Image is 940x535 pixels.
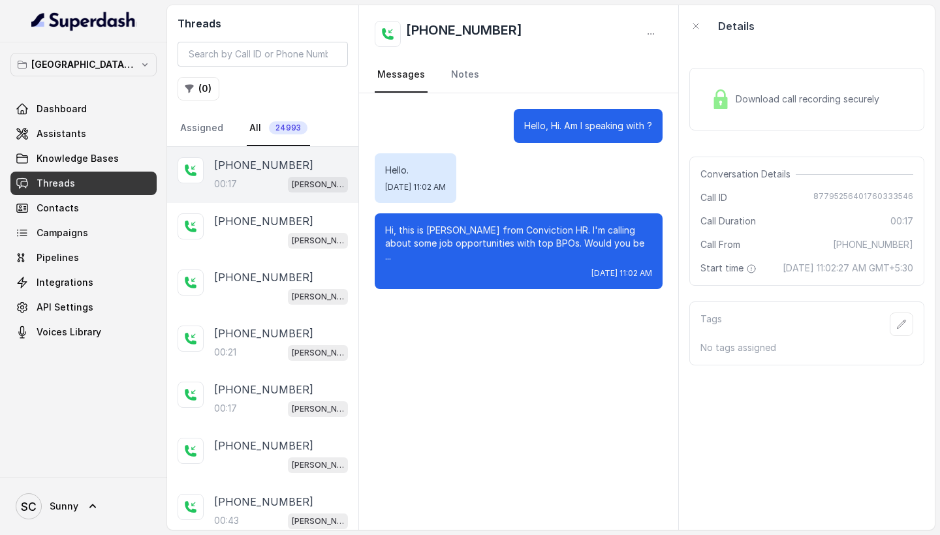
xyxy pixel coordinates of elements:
span: API Settings [37,301,93,314]
a: Threads [10,172,157,195]
h2: [PHONE_NUMBER] [406,21,522,47]
span: Threads [37,177,75,190]
a: Assigned [178,111,226,146]
span: Knowledge Bases [37,152,119,165]
a: Voices Library [10,320,157,344]
span: Pipelines [37,251,79,264]
span: 87795256401760333546 [813,191,913,204]
p: Hello. [385,164,446,177]
p: [PHONE_NUMBER] [214,494,313,510]
button: (0) [178,77,219,100]
p: [GEOGRAPHIC_DATA] - [GEOGRAPHIC_DATA] - [GEOGRAPHIC_DATA] [31,57,136,72]
p: [PERSON_NAME] Mumbai Conviction HR Outbound Assistant [292,459,344,472]
p: [PHONE_NUMBER] [214,326,313,341]
span: Dashboard [37,102,87,115]
p: Hi, this is [PERSON_NAME] from Conviction HR. I'm calling about some job opportunities with top B... [385,224,652,263]
p: [PERSON_NAME] Mumbai Conviction HR Outbound Assistant [292,290,344,303]
p: [PERSON_NAME] Mumbai Conviction HR Outbound Assistant [292,403,344,416]
span: Assistants [37,127,86,140]
h2: Threads [178,16,348,31]
a: Messages [375,57,428,93]
span: Call From [700,238,740,251]
p: [PHONE_NUMBER] [214,157,313,173]
a: Contacts [10,196,157,220]
a: Notes [448,57,482,93]
span: [PHONE_NUMBER] [833,238,913,251]
p: [PERSON_NAME] Mumbai Conviction HR Outbound Assistant [292,178,344,191]
span: [DATE] 11:02 AM [591,268,652,279]
p: 00:21 [214,346,236,359]
img: Lock Icon [711,89,730,109]
p: [PHONE_NUMBER] [214,438,313,453]
span: Call Duration [700,215,756,228]
p: 00:17 [214,177,237,191]
p: Details [718,18,755,34]
p: 00:17 [214,402,237,415]
img: light.svg [31,10,136,31]
input: Search by Call ID or Phone Number [178,42,348,67]
a: Campaigns [10,221,157,245]
span: 24993 [269,121,307,134]
span: Start time [700,262,759,275]
span: Call ID [700,191,727,204]
p: [PERSON_NAME] Mumbai Conviction HR Outbound Assistant [292,515,344,528]
span: Integrations [37,276,93,289]
p: 00:43 [214,514,239,527]
span: Download call recording securely [736,93,885,106]
p: [PERSON_NAME] Mumbai Conviction HR Outbound Assistant [292,234,344,247]
p: No tags assigned [700,341,913,354]
a: API Settings [10,296,157,319]
span: [DATE] 11:02 AM [385,182,446,192]
span: 00:17 [890,215,913,228]
a: Dashboard [10,97,157,121]
p: [PERSON_NAME] Mumbai Conviction HR Outbound Assistant [292,346,344,359]
button: [GEOGRAPHIC_DATA] - [GEOGRAPHIC_DATA] - [GEOGRAPHIC_DATA] [10,53,157,76]
a: All24993 [247,111,310,146]
a: Assistants [10,122,157,145]
p: [PHONE_NUMBER] [214,269,313,285]
span: Voices Library [37,326,101,339]
nav: Tabs [178,111,348,146]
a: Knowledge Bases [10,147,157,170]
p: Tags [700,313,722,336]
span: Conversation Details [700,168,796,181]
p: Hello, Hi. Am I speaking with ? [524,119,652,132]
span: [DATE] 11:02:27 AM GMT+5:30 [783,262,913,275]
text: SC [21,500,37,513]
p: [PHONE_NUMBER] [214,213,313,229]
a: Integrations [10,271,157,294]
nav: Tabs [375,57,663,93]
a: Pipelines [10,246,157,269]
a: Sunny [10,488,157,525]
p: [PHONE_NUMBER] [214,382,313,397]
span: Campaigns [37,226,88,239]
span: Contacts [37,202,79,215]
span: Sunny [50,500,78,513]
